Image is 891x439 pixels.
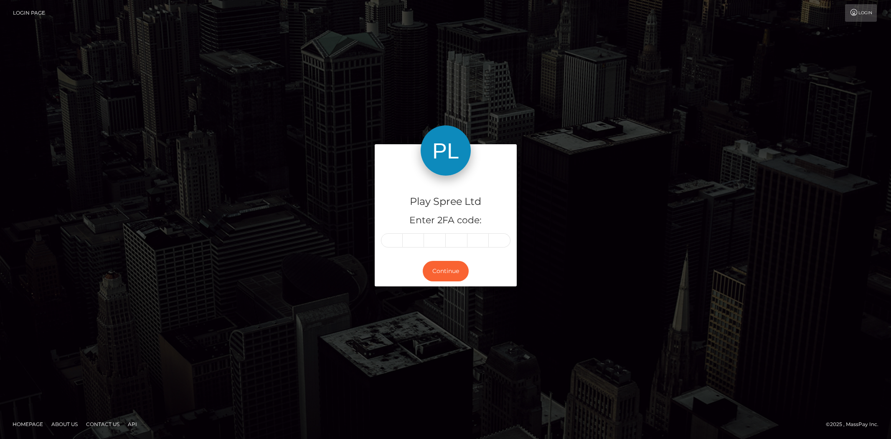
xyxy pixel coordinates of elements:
a: Login Page [13,4,45,22]
a: Login [845,4,877,22]
a: Homepage [9,418,46,431]
div: © 2025 , MassPay Inc. [826,420,885,429]
a: API [124,418,140,431]
h4: Play Spree Ltd [381,194,510,209]
img: Play Spree Ltd [421,125,471,176]
a: Contact Us [83,418,123,431]
button: Continue [423,261,469,281]
h5: Enter 2FA code: [381,214,510,227]
a: About Us [48,418,81,431]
